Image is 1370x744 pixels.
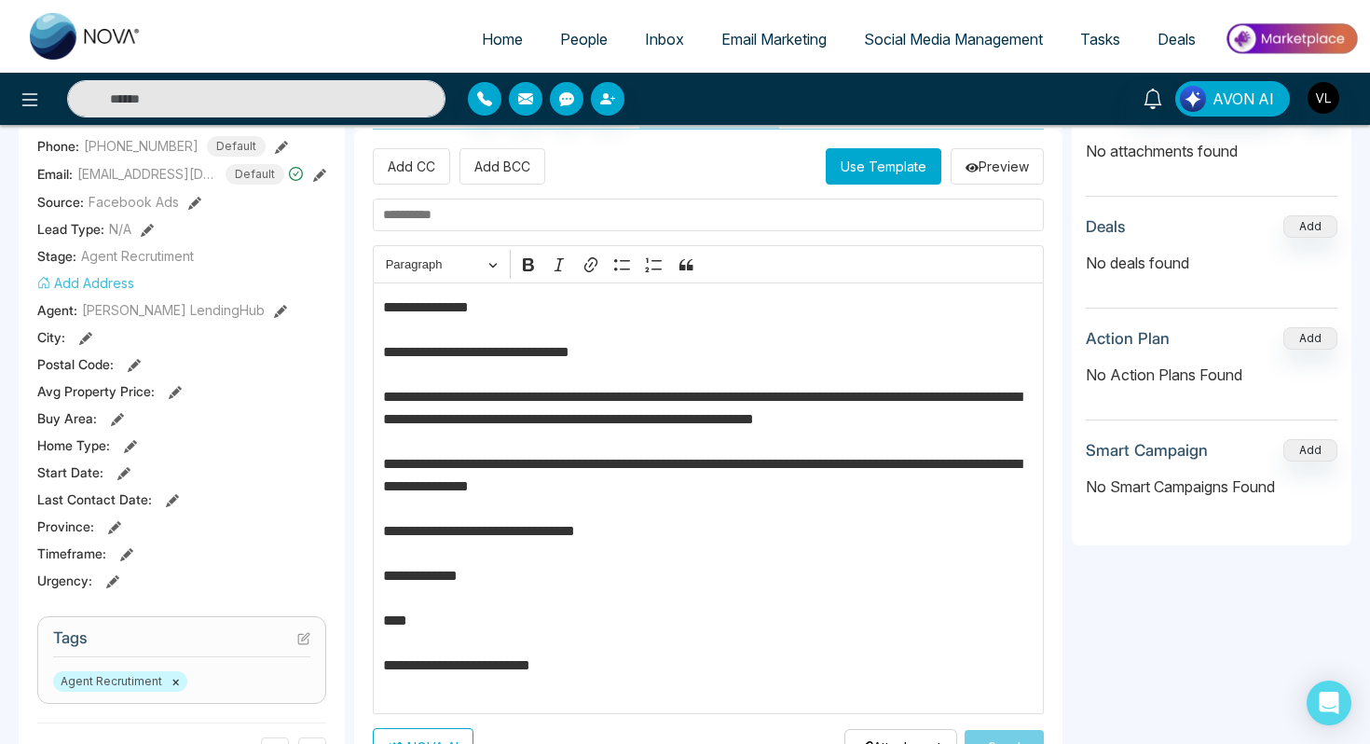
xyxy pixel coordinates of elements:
[1086,252,1337,274] p: No deals found
[1175,81,1290,117] button: AVON AI
[1308,82,1339,114] img: User Avatar
[37,219,104,239] span: Lead Type:
[482,30,523,48] span: Home
[826,148,941,185] button: Use Template
[37,571,92,590] span: Urgency :
[373,148,450,185] button: Add CC
[373,282,1044,714] div: Editor editing area: main
[386,254,483,276] span: Paragraph
[37,327,65,347] span: City :
[37,544,106,563] span: Timeframe :
[37,462,103,482] span: Start Date :
[53,628,310,657] h3: Tags
[1086,364,1337,386] p: No Action Plans Found
[1086,217,1126,236] h3: Deals
[1224,18,1359,60] img: Market-place.gif
[1212,88,1274,110] span: AVON AI
[37,517,94,536] span: Province :
[1283,215,1337,238] button: Add
[1086,441,1208,460] h3: Smart Campaign
[1307,681,1351,725] div: Open Intercom Messenger
[82,300,265,320] span: [PERSON_NAME] LendingHub
[459,148,545,185] button: Add BCC
[30,13,142,60] img: Nova CRM Logo
[226,164,284,185] span: Default
[1062,21,1139,57] a: Tasks
[377,250,506,279] button: Paragraph
[951,148,1044,185] button: Preview
[37,408,97,428] span: Buy Area :
[373,245,1044,282] div: Editor toolbar
[560,30,608,48] span: People
[703,21,845,57] a: Email Marketing
[1139,21,1214,57] a: Deals
[541,21,626,57] a: People
[1283,327,1337,350] button: Add
[37,273,134,293] button: Add Address
[864,30,1043,48] span: Social Media Management
[207,136,266,157] span: Default
[37,354,114,374] span: Postal Code :
[1158,30,1196,48] span: Deals
[37,246,76,266] span: Stage:
[1080,30,1120,48] span: Tasks
[37,164,73,184] span: Email:
[171,673,180,690] button: ×
[626,21,703,57] a: Inbox
[81,246,194,266] span: Agent Recrutiment
[37,489,152,509] span: Last Contact Date :
[109,219,131,239] span: N/A
[89,192,179,212] span: Facebook Ads
[84,136,199,156] span: [PHONE_NUMBER]
[1283,439,1337,462] button: Add
[721,30,827,48] span: Email Marketing
[1086,329,1170,348] h3: Action Plan
[37,381,155,401] span: Avg Property Price :
[1180,86,1206,112] img: Lead Flow
[37,192,84,212] span: Source:
[37,300,77,320] span: Agent:
[463,21,541,57] a: Home
[645,30,684,48] span: Inbox
[845,21,1062,57] a: Social Media Management
[37,435,110,455] span: Home Type :
[639,87,779,129] button: Send Email
[37,136,79,156] span: Phone:
[1086,475,1337,498] p: No Smart Campaigns Found
[77,164,217,184] span: [EMAIL_ADDRESS][DOMAIN_NAME]
[53,671,187,692] span: Agent Recrutiment
[1086,126,1337,162] p: No attachments found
